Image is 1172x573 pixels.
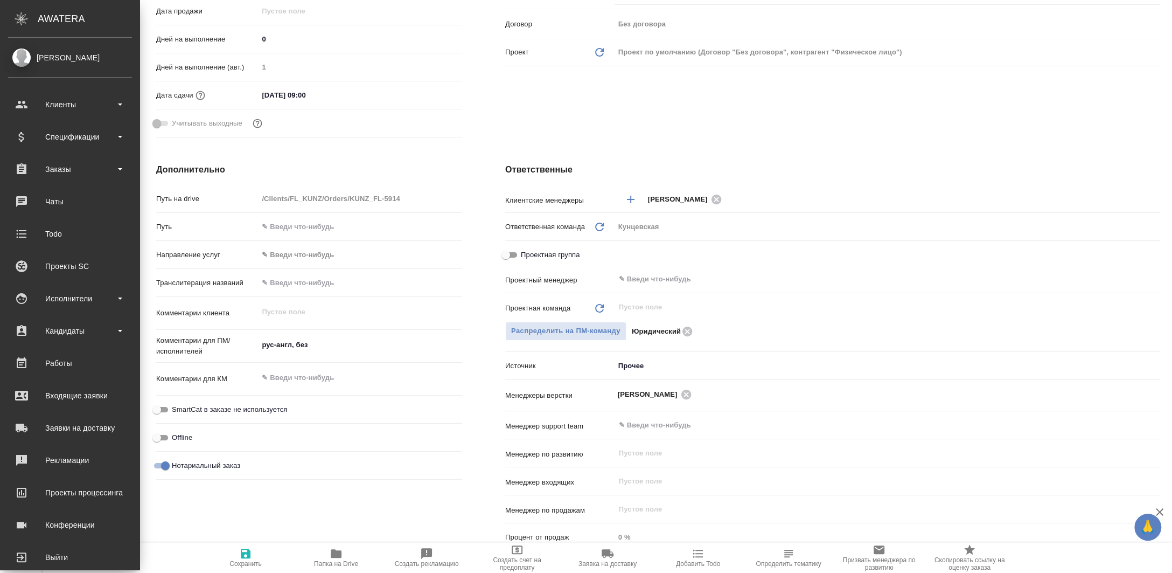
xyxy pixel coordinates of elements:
span: SmartCat в заказе не используется [172,404,287,415]
div: Todo [8,226,132,242]
button: Распределить на ПМ-команду [505,322,626,341]
button: Open [1154,393,1156,396]
div: Исполнители [8,291,132,307]
a: Входящие заявки [3,382,137,409]
input: ✎ Введи что-нибудь [258,275,462,291]
p: Комментарии для КМ [156,374,258,384]
input: Пустое поле [615,529,1160,545]
a: Проекты SC [3,253,137,280]
button: Добавить Todo [653,543,743,573]
div: ✎ Введи что-нибудь [262,250,449,260]
div: Конференции [8,517,132,533]
span: Заявка на доставку [578,560,637,568]
a: Выйти [3,544,137,571]
button: Open [1154,278,1156,280]
button: Open [1154,198,1156,201]
p: Ответственная команда [505,222,585,232]
p: Проектный менеджер [505,275,615,286]
div: Прочее [615,357,1160,375]
span: Добавить Todo [676,560,720,568]
span: [PERSON_NAME] [618,389,684,400]
p: Менеджер по развитию [505,449,615,460]
button: Добавить менеджера [618,187,644,212]
button: Сохранить [200,543,291,573]
span: Скопировать ссылку на оценку заказа [931,556,1008,571]
button: Создать счет на предоплату [472,543,562,573]
p: Путь на drive [156,194,258,204]
span: Offline [172,432,192,443]
div: Работы [8,355,132,371]
div: Рекламации [8,452,132,468]
a: Проекты процессинга [3,479,137,506]
button: Заявка на доставку [562,543,653,573]
p: Транслитерация названий [156,278,258,288]
p: Менеджеры верстки [505,390,615,401]
input: Пустое поле [258,3,352,19]
p: Менеджер support team [505,421,615,432]
input: ✎ Введи что-нибудь [258,87,352,103]
button: Создать рекламацию [381,543,472,573]
div: Проекты SC [8,258,132,274]
p: Проект [505,47,529,58]
div: Спецификации [8,129,132,145]
a: Работы [3,350,137,377]
span: Проектная группа [521,250,580,260]
div: [PERSON_NAME] [618,388,695,401]
div: Проекты процессинга [8,485,132,501]
div: [PERSON_NAME] [8,52,132,64]
input: Пустое поле [618,475,1135,488]
a: Чаты [3,188,137,215]
p: Дата сдачи [156,90,193,101]
p: Дней на выполнение (авт.) [156,62,258,73]
p: Менеджер входящих [505,477,615,488]
input: Пустое поле [615,16,1160,32]
span: Создать счет на предоплату [478,556,556,571]
p: Дней на выполнение [156,34,258,45]
a: Конференции [3,512,137,539]
input: Пустое поле [618,447,1135,460]
p: Проектная команда [505,303,570,314]
span: Сохранить [229,560,262,568]
p: Источник [505,361,615,371]
a: Todo [3,220,137,247]
span: [PERSON_NAME] [648,194,714,205]
div: Заказы [8,161,132,177]
button: Определить тематику [743,543,834,573]
h4: Дополнительно [156,163,462,176]
p: Менеджер по продажам [505,505,615,516]
button: 🙏 [1134,514,1161,541]
p: Направление услуг [156,250,258,260]
span: Создать рекламацию [395,560,459,568]
span: 🙏 [1139,516,1157,539]
div: [PERSON_NAME] [648,192,725,206]
button: Призвать менеджера по развитию [834,543,924,573]
input: Пустое поле [618,503,1135,516]
div: Кандидаты [8,323,132,339]
div: Кунцевская [615,218,1160,236]
div: AWATERA [38,8,140,30]
h4: Ответственные [505,163,1160,176]
p: Комментарии клиента [156,308,258,319]
a: Заявки на доставку [3,415,137,441]
div: Проект по умолчанию (Договор "Без договора", контрагент "Физическое лицо") [615,43,1160,61]
input: ✎ Введи что-нибудь [258,31,462,47]
p: Дата продажи [156,6,258,17]
p: Юридический [632,326,681,337]
div: ✎ Введи что-нибудь [258,246,462,264]
div: Клиенты [8,96,132,113]
textarea: рус-англ, без [258,336,462,354]
input: ✎ Введи что-нибудь [618,419,1121,432]
input: Пустое поле [618,301,1135,314]
button: Если добавить услуги и заполнить их объемом, то дата рассчитается автоматически [193,88,207,102]
span: Определить тематику [756,560,821,568]
input: ✎ Введи что-нибудь [618,273,1121,286]
p: Договор [505,19,615,30]
p: Клиентские менеджеры [505,195,615,206]
button: Выбери, если сб и вс нужно считать рабочими днями для выполнения заказа. [250,116,264,130]
div: Входящие заявки [8,388,132,404]
span: Призвать менеджера по развитию [840,556,918,571]
p: Путь [156,222,258,232]
span: Нотариальный заказ [172,460,240,471]
span: Учитывать выходные [172,118,242,129]
button: Open [1154,424,1156,426]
